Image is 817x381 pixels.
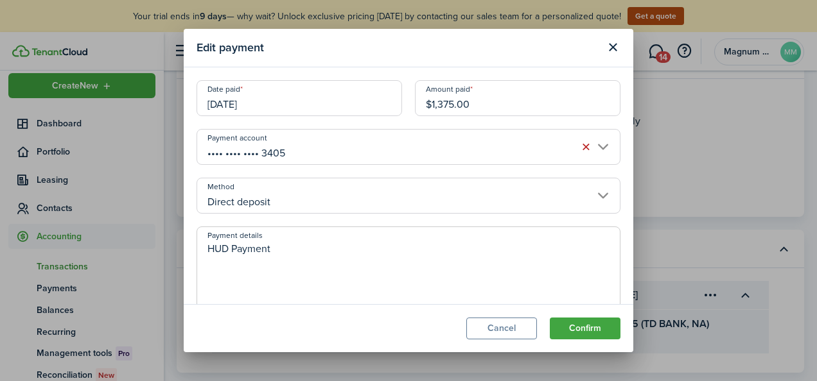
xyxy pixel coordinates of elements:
[602,37,624,58] button: Close modal
[415,80,620,116] input: 0.00
[197,80,402,116] input: mm/dd/yyyy
[550,317,620,339] button: Confirm
[466,317,537,339] button: Cancel
[577,139,595,157] button: Clear
[197,35,599,60] modal-title: Edit payment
